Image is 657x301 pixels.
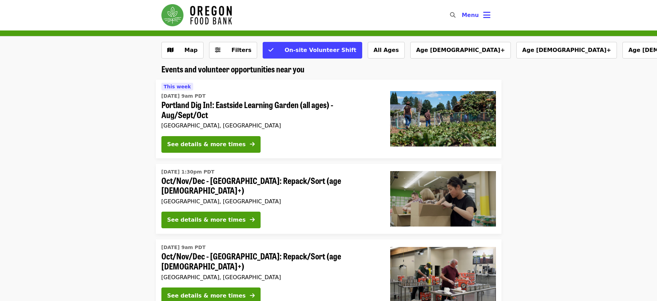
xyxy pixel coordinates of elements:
[215,47,220,53] i: sliders-h icon
[390,171,496,227] img: Oct/Nov/Dec - Portland: Repack/Sort (age 8+) organized by Oregon Food Bank
[161,136,261,153] button: See details & more times
[185,47,198,53] span: Map
[156,164,501,234] a: See details for "Oct/Nov/Dec - Portland: Repack/Sort (age 8+)"
[161,274,379,281] div: [GEOGRAPHIC_DATA], [GEOGRAPHIC_DATA]
[167,292,246,300] div: See details & more times
[460,7,465,24] input: Search
[161,122,379,129] div: [GEOGRAPHIC_DATA], [GEOGRAPHIC_DATA]
[156,80,501,158] a: See details for "Portland Dig In!: Eastside Learning Garden (all ages) - Aug/Sept/Oct"
[167,216,246,224] div: See details & more times
[209,42,257,59] button: Filters (0 selected)
[161,100,379,120] span: Portland Dig In!: Eastside Learning Garden (all ages) - Aug/Sept/Oct
[483,10,490,20] i: bars icon
[284,47,356,53] span: On-site Volunteer Shift
[462,12,479,18] span: Menu
[161,198,379,205] div: [GEOGRAPHIC_DATA], [GEOGRAPHIC_DATA]
[410,42,511,59] button: Age [DEMOGRAPHIC_DATA]+
[250,216,255,223] i: arrow-right icon
[161,176,379,196] span: Oct/Nov/Dec - [GEOGRAPHIC_DATA]: Repack/Sort (age [DEMOGRAPHIC_DATA]+)
[164,84,191,89] span: This week
[167,140,246,149] div: See details & more times
[456,7,496,24] button: Toggle account menu
[269,47,273,53] i: check icon
[161,212,261,228] button: See details & more times
[167,47,173,53] i: map icon
[516,42,617,59] button: Age [DEMOGRAPHIC_DATA]+
[161,244,206,251] time: [DATE] 9am PDT
[161,92,206,100] time: [DATE] 9am PDT
[250,141,255,148] i: arrow-right icon
[161,42,204,59] button: Show map view
[161,4,232,26] img: Oregon Food Bank - Home
[161,251,379,271] span: Oct/Nov/Dec - [GEOGRAPHIC_DATA]: Repack/Sort (age [DEMOGRAPHIC_DATA]+)
[390,91,496,147] img: Portland Dig In!: Eastside Learning Garden (all ages) - Aug/Sept/Oct organized by Oregon Food Bank
[368,42,405,59] button: All Ages
[232,47,252,53] span: Filters
[263,42,362,59] button: On-site Volunteer Shift
[250,292,255,299] i: arrow-right icon
[161,168,215,176] time: [DATE] 1:30pm PDT
[161,63,304,75] span: Events and volunteer opportunities near you
[450,12,456,18] i: search icon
